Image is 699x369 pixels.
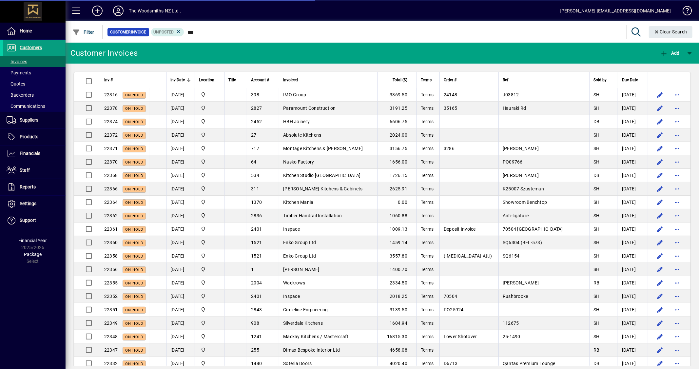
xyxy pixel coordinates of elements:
[199,306,220,313] span: The Woodsmiths
[3,101,66,112] a: Communications
[618,115,648,128] td: [DATE]
[649,26,693,38] button: Clear
[7,70,31,75] span: Payments
[154,30,174,34] span: Unposted
[199,91,220,98] span: The Woodsmiths
[104,213,118,218] span: 22362
[20,117,38,123] span: Suppliers
[503,253,520,259] span: SQ6154
[618,276,648,290] td: [DATE]
[104,132,118,138] span: 22372
[166,88,195,102] td: [DATE]
[283,106,336,111] span: Paramount Construction
[283,146,363,151] span: Montage Kitchens & [PERSON_NAME]
[199,212,220,219] span: The Woodsmiths
[672,210,682,221] button: More options
[151,28,184,36] mat-chip: Customer Invoice Status: Unposted
[503,226,563,232] span: 70504 [GEOGRAPHIC_DATA]
[251,307,262,312] span: 2843
[104,119,118,124] span: 22374
[421,106,434,111] span: Terms
[421,267,434,272] span: Terms
[593,200,600,205] span: SH
[421,280,434,285] span: Terms
[199,76,220,84] div: Location
[104,240,118,245] span: 22360
[618,155,648,169] td: [DATE]
[251,226,262,232] span: 2401
[125,201,143,205] span: On hold
[104,294,118,299] span: 22352
[618,102,648,115] td: [DATE]
[104,173,118,178] span: 22368
[421,213,434,218] span: Terms
[593,186,600,191] span: SH
[251,173,259,178] span: 534
[125,227,143,232] span: On hold
[251,240,262,245] span: 1521
[104,226,118,232] span: 22361
[104,76,146,84] div: Inv #
[655,291,665,301] button: Edit
[421,76,432,84] span: Terms
[283,280,305,285] span: Wackrows
[503,186,544,191] span: K25007 Szusteman
[104,186,118,191] span: 22366
[503,294,528,299] span: Rushbrooke
[377,169,417,182] td: 1726.15
[655,224,665,234] button: Edit
[655,237,665,248] button: Edit
[3,67,66,78] a: Payments
[283,76,373,84] div: Invoiced
[655,89,665,100] button: Edit
[503,240,542,245] span: SQ6304 (BEL-573)
[593,132,600,138] span: SH
[593,159,600,165] span: SH
[166,303,195,317] td: [DATE]
[421,186,434,191] span: Terms
[283,226,300,232] span: Inspace
[421,307,434,312] span: Terms
[3,112,66,128] a: Suppliers
[678,1,691,23] a: Knowledge Base
[7,59,27,64] span: Invoices
[283,173,360,178] span: Kitchen Studio [GEOGRAPHIC_DATA]
[125,147,143,151] span: On hold
[503,76,585,84] div: Ref
[129,6,181,16] div: The Woodsmiths NZ Ltd .
[20,134,38,139] span: Products
[618,249,648,263] td: [DATE]
[593,294,600,299] span: SH
[618,182,648,196] td: [DATE]
[421,294,434,299] span: Terms
[166,196,195,209] td: [DATE]
[251,76,275,84] div: Account #
[655,197,665,207] button: Edit
[3,196,66,212] a: Settings
[444,92,457,97] span: 24148
[104,307,118,312] span: 22351
[672,278,682,288] button: More options
[655,130,665,140] button: Edit
[24,252,42,257] span: Package
[377,128,417,142] td: 2024.00
[251,294,262,299] span: 2401
[251,280,262,285] span: 2004
[593,119,600,124] span: DB
[381,76,413,84] div: Total ($)
[125,174,143,178] span: On hold
[421,146,434,151] span: Terms
[104,200,118,205] span: 22364
[20,201,36,206] span: Settings
[104,267,118,272] span: 22356
[20,167,30,173] span: Staff
[503,92,519,97] span: J03812
[377,223,417,236] td: 1009.13
[125,214,143,218] span: On hold
[125,187,143,191] span: On hold
[672,170,682,181] button: More options
[672,184,682,194] button: More options
[125,93,143,97] span: On hold
[251,106,262,111] span: 2827
[125,254,143,259] span: On hold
